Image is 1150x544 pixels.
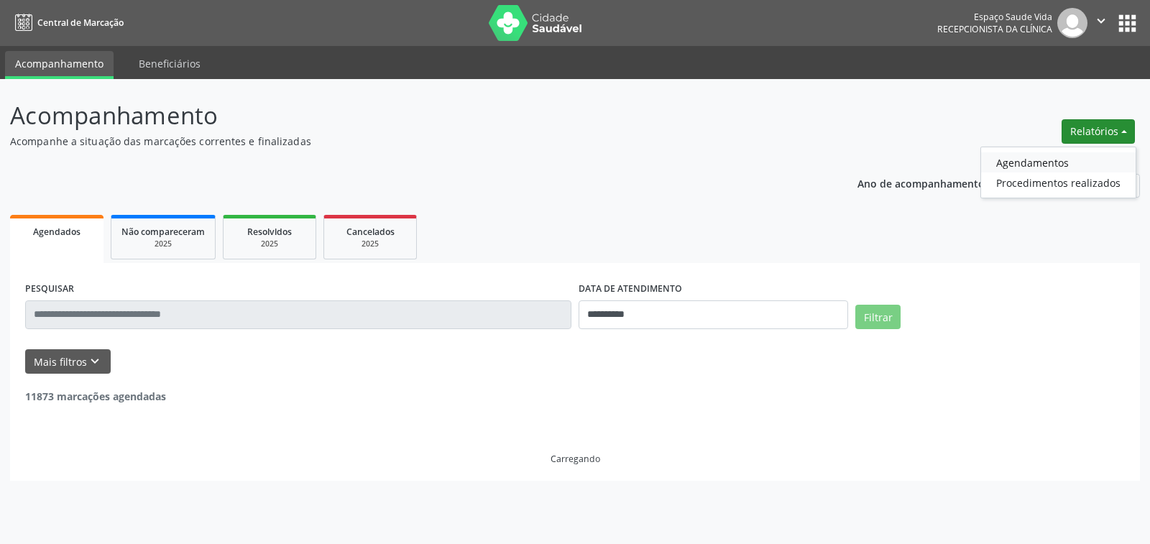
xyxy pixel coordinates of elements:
a: Central de Marcação [10,11,124,34]
span: Resolvidos [247,226,292,238]
div: Espaço Saude Vida [937,11,1052,23]
div: 2025 [121,239,205,249]
p: Acompanhamento [10,98,801,134]
button:  [1087,8,1115,38]
img: img [1057,8,1087,38]
p: Acompanhe a situação das marcações correntes e finalizadas [10,134,801,149]
button: Mais filtroskeyboard_arrow_down [25,349,111,374]
span: Não compareceram [121,226,205,238]
div: 2025 [334,239,406,249]
span: Recepcionista da clínica [937,23,1052,35]
label: PESQUISAR [25,278,74,300]
a: Beneficiários [129,51,211,76]
p: Ano de acompanhamento [857,174,985,192]
i: keyboard_arrow_down [87,354,103,369]
div: 2025 [234,239,305,249]
span: Agendados [33,226,80,238]
ul: Relatórios [980,147,1136,198]
i:  [1093,13,1109,29]
a: Agendamentos [981,152,1136,172]
span: Central de Marcação [37,17,124,29]
button: Filtrar [855,305,901,329]
button: Relatórios [1062,119,1135,144]
div: Carregando [551,453,600,465]
button: apps [1115,11,1140,36]
a: Acompanhamento [5,51,114,79]
strong: 11873 marcações agendadas [25,389,166,403]
label: DATA DE ATENDIMENTO [579,278,682,300]
span: Cancelados [346,226,395,238]
a: Procedimentos realizados [981,172,1136,193]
